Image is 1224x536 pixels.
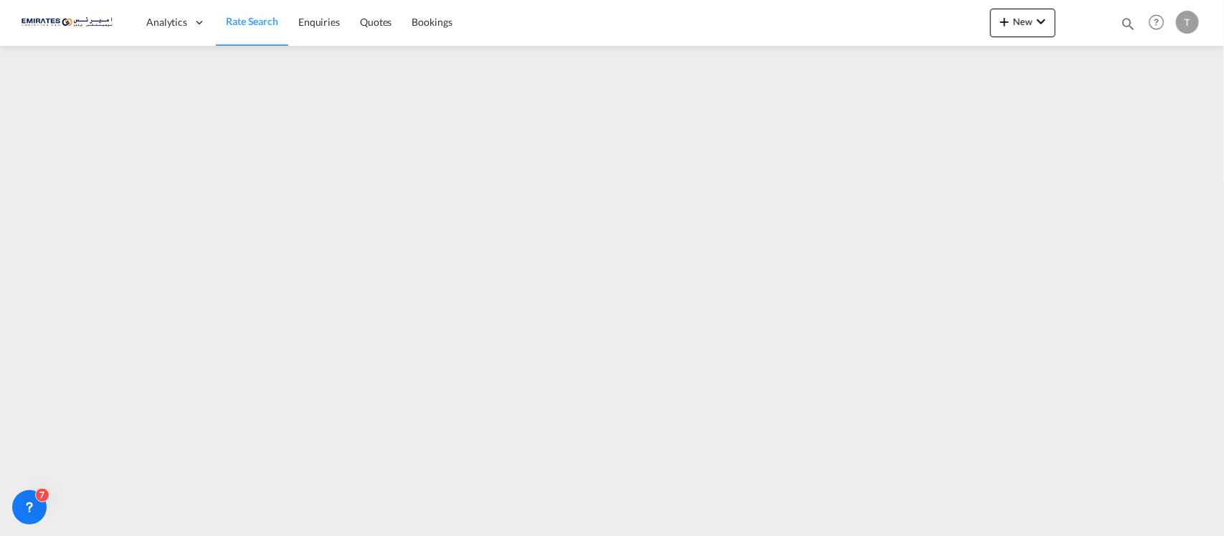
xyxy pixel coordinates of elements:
[1144,10,1169,34] span: Help
[1176,11,1199,34] div: T
[412,16,452,28] span: Bookings
[226,15,278,27] span: Rate Search
[996,13,1013,30] md-icon: icon-plus 400-fg
[1144,10,1176,36] div: Help
[990,9,1055,37] button: icon-plus 400-fgNewicon-chevron-down
[360,16,392,28] span: Quotes
[1120,16,1136,32] md-icon: icon-magnify
[22,6,118,39] img: c67187802a5a11ec94275b5db69a26e6.png
[996,16,1050,27] span: New
[298,16,340,28] span: Enquiries
[146,15,187,29] span: Analytics
[1033,13,1050,30] md-icon: icon-chevron-down
[1120,16,1136,37] div: icon-magnify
